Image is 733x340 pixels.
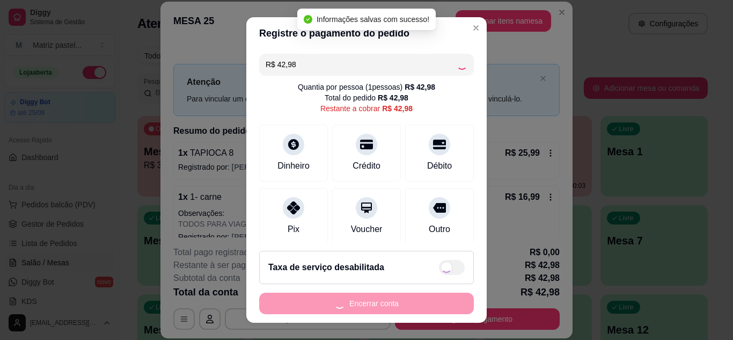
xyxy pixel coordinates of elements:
[266,54,457,75] input: Ex.: hambúrguer de cordeiro
[277,160,310,172] div: Dinheiro
[351,223,383,236] div: Voucher
[298,82,435,92] div: Quantia por pessoa ( 1 pessoas)
[467,19,485,37] button: Close
[405,82,435,92] div: R$ 42,98
[457,59,467,70] div: Loading
[320,103,413,114] div: Restante a cobrar
[429,223,450,236] div: Outro
[325,92,408,103] div: Total do pedido
[317,15,429,24] span: Informações salvas com sucesso!
[304,15,312,24] span: check-circle
[378,92,408,103] div: R$ 42,98
[246,17,487,49] header: Registre o pagamento do pedido
[353,160,380,172] div: Crédito
[288,223,299,236] div: Pix
[427,160,452,172] div: Débito
[382,103,413,114] div: R$ 42,98
[268,261,384,274] h2: Taxa de serviço desabilitada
